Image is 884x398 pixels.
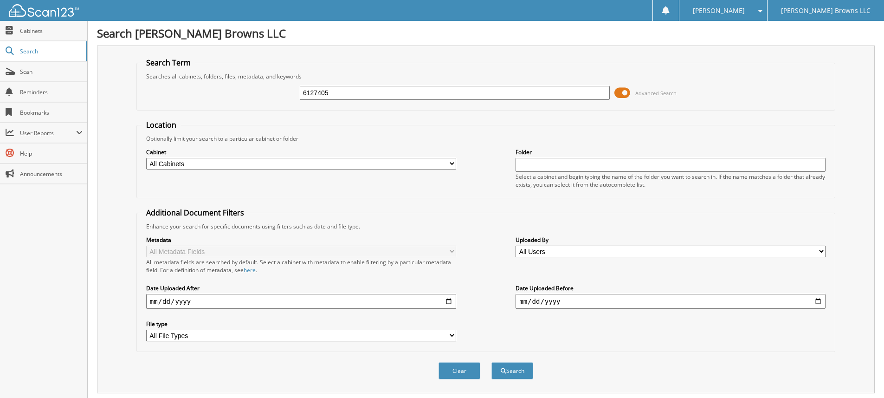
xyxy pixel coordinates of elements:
span: Scan [20,68,83,76]
label: Uploaded By [516,236,826,244]
span: [PERSON_NAME] [693,8,745,13]
label: Folder [516,148,826,156]
span: Advanced Search [635,90,677,97]
legend: Search Term [142,58,195,68]
h1: Search [PERSON_NAME] Browns LLC [97,26,875,41]
label: File type [146,320,456,328]
label: Date Uploaded After [146,284,456,292]
label: Date Uploaded Before [516,284,826,292]
button: Clear [439,362,480,379]
div: Searches all cabinets, folders, files, metadata, and keywords [142,72,830,80]
span: Cabinets [20,27,83,35]
button: Search [491,362,533,379]
div: Select a cabinet and begin typing the name of the folder you want to search in. If the name match... [516,173,826,189]
div: All metadata fields are searched by default. Select a cabinet with metadata to enable filtering b... [146,258,456,274]
label: Cabinet [146,148,456,156]
span: Announcements [20,170,83,178]
span: Help [20,150,83,157]
span: Reminders [20,88,83,96]
span: Bookmarks [20,109,83,117]
img: scan123-logo-white.svg [9,4,79,17]
legend: Additional Document Filters [142,208,249,218]
div: Enhance your search for specific documents using filters such as date and file type. [142,222,830,230]
span: Search [20,47,81,55]
input: end [516,294,826,309]
a: here [244,266,256,274]
legend: Location [142,120,181,130]
div: Optionally limit your search to a particular cabinet or folder [142,135,830,143]
span: [PERSON_NAME] Browns LLC [781,8,871,13]
label: Metadata [146,236,456,244]
input: start [146,294,456,309]
span: User Reports [20,129,76,137]
iframe: Chat Widget [838,353,884,398]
